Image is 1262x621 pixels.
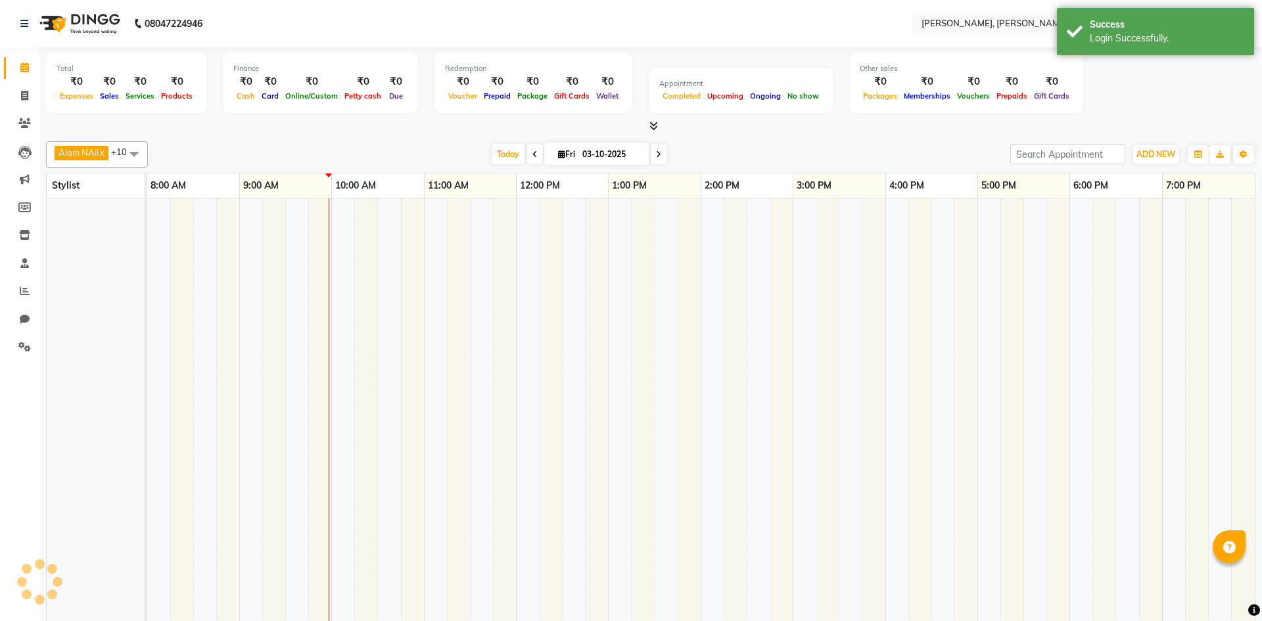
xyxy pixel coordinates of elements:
[57,63,196,74] div: Total
[425,176,472,195] a: 11:00 AM
[1070,176,1111,195] a: 6:00 PM
[480,74,514,89] div: ₹0
[701,176,743,195] a: 2:00 PM
[57,74,97,89] div: ₹0
[341,91,385,101] span: Petty cash
[551,74,593,89] div: ₹0
[492,144,525,164] span: Today
[886,176,927,195] a: 4:00 PM
[233,63,408,74] div: Finance
[258,91,282,101] span: Card
[954,91,993,101] span: Vouchers
[593,91,622,101] span: Wallet
[97,91,122,101] span: Sales
[1090,32,1244,45] div: Login Successfully.
[145,5,202,42] b: 08047224946
[900,74,954,89] div: ₹0
[1031,91,1073,101] span: Gift Cards
[860,74,900,89] div: ₹0
[58,147,99,158] span: Alam NAil
[52,179,80,191] span: Stylist
[900,91,954,101] span: Memberships
[1010,144,1125,164] input: Search Appointment
[233,74,258,89] div: ₹0
[122,91,158,101] span: Services
[99,147,105,158] a: x
[445,63,622,74] div: Redemption
[551,91,593,101] span: Gift Cards
[747,91,784,101] span: Ongoing
[860,63,1073,74] div: Other sales
[517,176,563,195] a: 12:00 PM
[111,147,137,157] span: +10
[1133,145,1179,164] button: ADD NEW
[793,176,835,195] a: 3:00 PM
[993,74,1031,89] div: ₹0
[978,176,1019,195] a: 5:00 PM
[158,74,196,89] div: ₹0
[954,74,993,89] div: ₹0
[480,91,514,101] span: Prepaid
[158,91,196,101] span: Products
[578,145,644,164] input: 2025-10-03
[57,91,97,101] span: Expenses
[445,91,480,101] span: Voucher
[386,91,406,101] span: Due
[1136,149,1175,159] span: ADD NEW
[385,74,408,89] div: ₹0
[514,91,551,101] span: Package
[555,149,578,159] span: Fri
[609,176,650,195] a: 1:00 PM
[147,176,189,195] a: 8:00 AM
[1031,74,1073,89] div: ₹0
[784,91,822,101] span: No show
[659,78,822,89] div: Appointment
[258,74,282,89] div: ₹0
[122,74,158,89] div: ₹0
[282,74,341,89] div: ₹0
[240,176,282,195] a: 9:00 AM
[860,91,900,101] span: Packages
[97,74,122,89] div: ₹0
[1090,18,1244,32] div: Success
[593,74,622,89] div: ₹0
[659,91,704,101] span: Completed
[233,91,258,101] span: Cash
[332,176,379,195] a: 10:00 AM
[282,91,341,101] span: Online/Custom
[514,74,551,89] div: ₹0
[704,91,747,101] span: Upcoming
[993,91,1031,101] span: Prepaids
[445,74,480,89] div: ₹0
[341,74,385,89] div: ₹0
[34,5,124,42] img: logo
[1163,176,1204,195] a: 7:00 PM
